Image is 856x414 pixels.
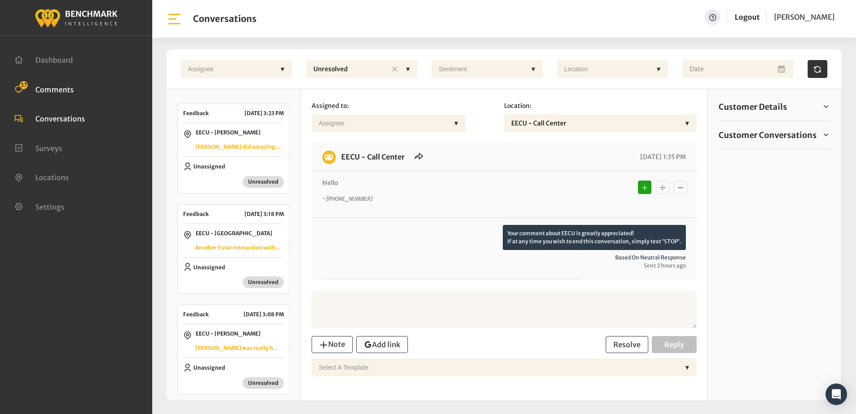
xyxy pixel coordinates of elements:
label: Assigned to: [312,101,349,114]
button: Note [312,336,353,353]
span: [PERSON_NAME] [774,13,835,22]
span: Feedback [183,109,209,117]
div: ▼ [526,60,540,78]
a: Conversations [14,113,85,122]
span: [DATE] 1:35 PM [638,153,686,161]
span: Sent 2 hours ago [322,262,686,270]
img: bar [167,11,182,27]
span: Dashboard [35,56,73,65]
a: Customer Details [719,100,830,113]
p: I was recently served by [PERSON_NAME] and [PERSON_NAME] on a very pertinent matter. I cannot tha... [322,279,581,304]
p: Your comment about EECU is greatly appreciated! If at any time you wish to end this conversation,... [503,225,686,250]
p: [DATE] 3:08 PM [244,310,284,319]
p: EECU - [PERSON_NAME] [196,129,261,139]
span: Based on neutral response [322,254,686,262]
a: EECU - Call Center [341,152,405,161]
a: Dashboard [14,55,73,64]
a: Customer Conversations [719,128,830,142]
a: Logout [735,13,760,22]
img: benchmark [322,151,336,164]
div: ▼ [449,114,463,132]
div: Open Intercom Messenger [826,384,847,405]
span: Settings [35,202,64,211]
a: Locations [14,172,69,181]
a: [PERSON_NAME] [774,9,835,25]
div: ▼ [681,358,694,376]
label: Location: [504,101,531,114]
h6: EECU - Call Center [336,150,410,164]
p: Another 5 star interaction with [PERSON_NAME] at the [GEOGRAPHIC_DATA]. He’s the best teller you ... [195,244,281,252]
button: Open Calendar [776,60,788,78]
span: Conversations [35,114,85,123]
div: Assignee [314,114,449,132]
div: Sentiment [434,60,526,78]
span: Feedback [183,210,209,218]
a: Logout [735,9,760,25]
p: EECU - [GEOGRAPHIC_DATA] [196,229,272,240]
span: Unassigned [193,264,225,271]
span: Unresolved [243,276,284,288]
div: ▼ [401,60,415,78]
span: Resolve [613,340,641,349]
span: Unassigned [193,364,225,371]
div: Unresolved [309,60,388,79]
span: Unresolved [243,176,284,188]
i: ~ [PHONE_NUMBER] [322,195,372,202]
p: EECU - [PERSON_NAME] [196,330,261,341]
a: Settings [14,202,64,211]
div: Basic example [636,178,689,196]
div: ▼ [681,114,694,132]
div: ▼ [652,60,665,78]
a: Surveys [14,143,62,152]
span: 37 [20,81,28,89]
span: Unresolved [243,377,284,389]
span: Locations [35,173,69,182]
h1: Conversations [193,13,257,24]
p: [PERSON_NAME] did amazing she helped me out throughout the entire process [195,143,281,151]
button: Resolve [606,336,648,353]
p: [DATE] 3:18 PM [244,210,284,218]
span: Customer Conversations [719,129,817,141]
div: EECU - Call Center [507,114,681,132]
p: [DATE] 3:23 PM [244,109,284,117]
span: Feedback [183,310,209,319]
span: Customer Details [719,101,787,113]
div: Assignee [184,60,276,78]
div: Location [560,60,652,78]
p: Hello [322,178,595,188]
div: Select a Template [314,358,681,376]
div: ▼ [276,60,289,78]
p: [PERSON_NAME] was really helpful. [DATE] on visit at [GEOGRAPHIC_DATA]. Great job serena. [195,344,281,352]
img: benchmark [34,7,118,29]
a: Comments 37 [14,84,74,93]
input: Date range input field [682,60,793,78]
button: Add link [356,336,408,353]
span: Unassigned [193,163,225,170]
span: Comments [35,85,74,94]
div: ✕ [388,60,401,79]
span: Surveys [35,143,62,152]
